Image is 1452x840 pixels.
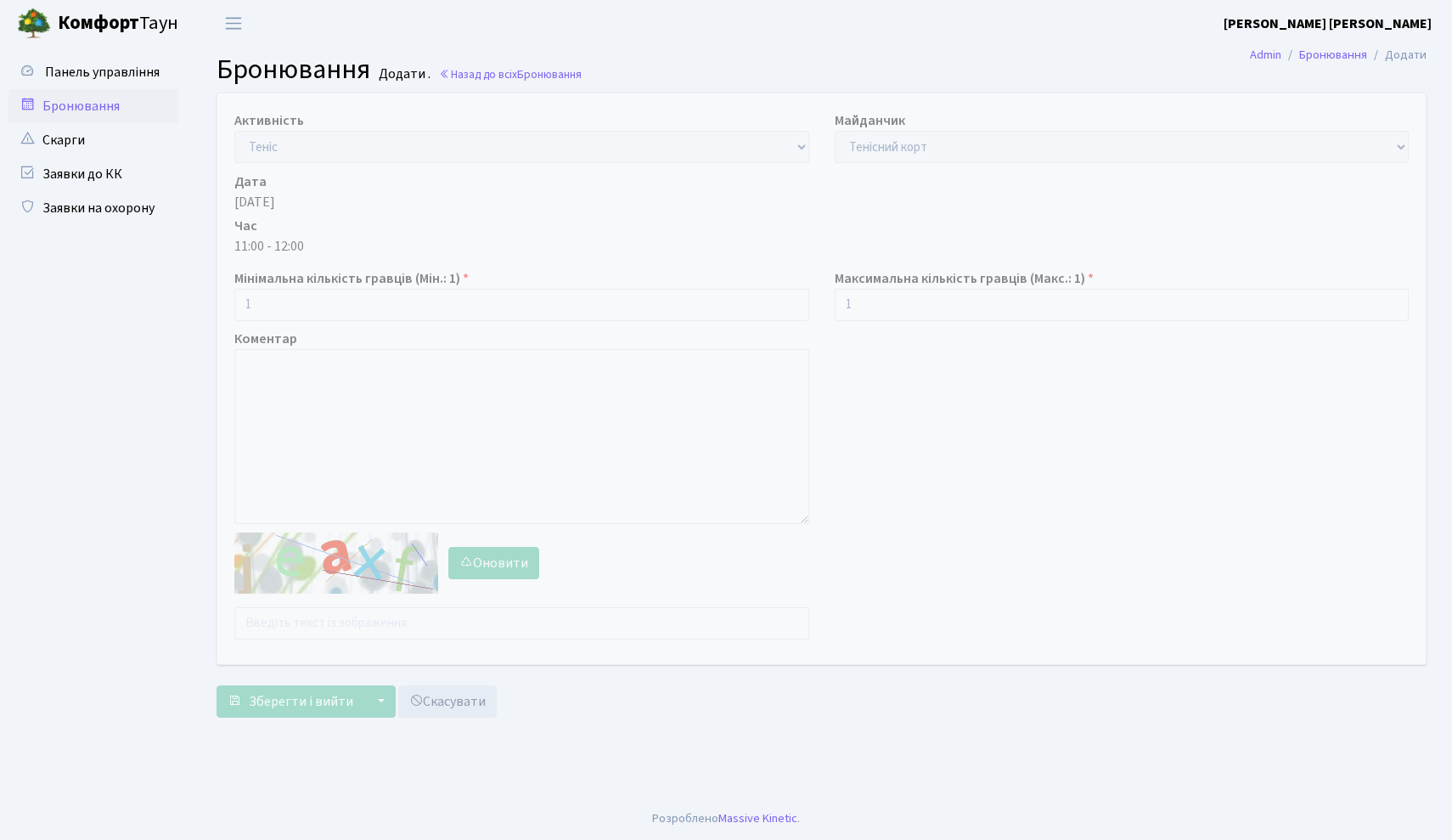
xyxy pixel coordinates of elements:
label: Час [234,216,257,236]
a: Бронювання [8,89,178,123]
small: Додати . [375,66,431,82]
label: Мінімальна кількість гравців (Мін.: 1) [234,268,469,289]
img: default [234,533,438,594]
img: logo.png [17,7,51,41]
span: Панель управління [45,63,160,82]
span: Зберегти і вийти [249,692,353,711]
a: Admin [1250,46,1281,64]
b: [PERSON_NAME] [PERSON_NAME] [1224,14,1432,33]
a: Заявки до КК [8,157,178,191]
span: Бронювання [517,66,582,82]
b: Комфорт [58,9,139,37]
div: [DATE] [234,192,1409,212]
span: Таун [58,9,178,38]
nav: breadcrumb [1224,37,1452,73]
button: Оновити [448,547,539,579]
a: Скарги [8,123,178,157]
label: Коментар [234,329,297,349]
label: Активність [234,110,304,131]
a: Скасувати [398,685,497,718]
a: Massive Kinetic [718,809,797,827]
button: Зберегти і вийти [217,685,364,718]
a: Назад до всіхБронювання [439,66,582,82]
label: Майданчик [835,110,905,131]
div: 11:00 - 12:00 [234,236,1409,257]
button: Переключити навігацію [212,9,255,37]
label: Дата [234,172,267,192]
input: Введіть текст із зображення [234,607,809,640]
div: Розроблено . [652,809,800,828]
label: Максимальна кількість гравців (Макс.: 1) [835,268,1094,289]
a: [PERSON_NAME] [PERSON_NAME] [1224,14,1432,34]
a: Заявки на охорону [8,191,178,225]
a: Панель управління [8,55,178,89]
span: Бронювання [217,50,370,89]
li: Додати [1367,46,1427,65]
a: Бронювання [1299,46,1367,64]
